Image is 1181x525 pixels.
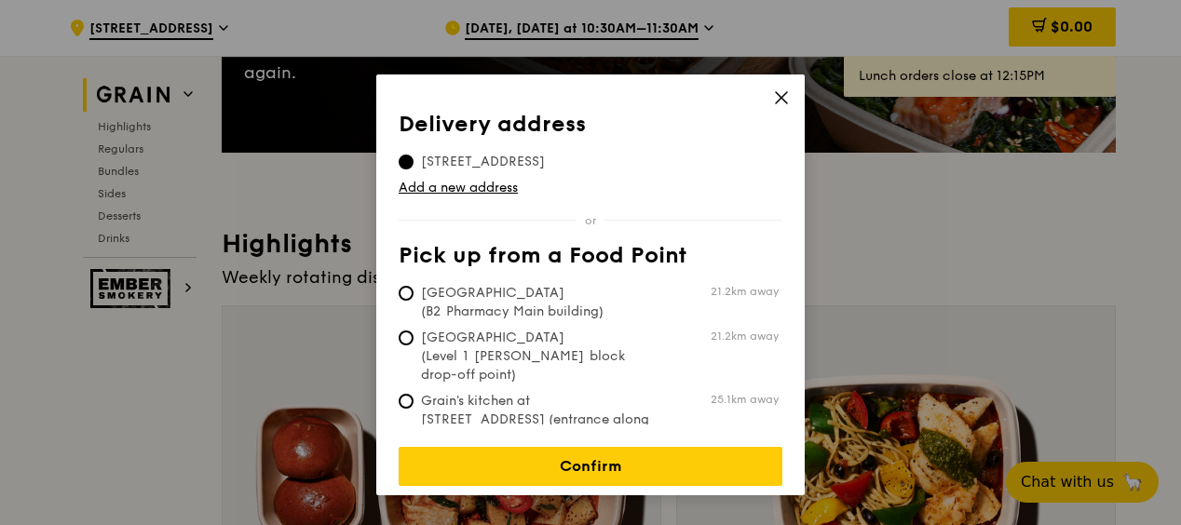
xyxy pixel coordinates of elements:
[399,394,414,409] input: Grain's kitchen at [STREET_ADDRESS] (entrance along [PERSON_NAME][GEOGRAPHIC_DATA])25.1km away
[399,329,676,384] span: [GEOGRAPHIC_DATA] (Level 1 [PERSON_NAME] block drop-off point)
[399,447,782,486] a: Confirm
[399,243,782,276] th: Pick up from a Food Point
[399,179,782,197] a: Add a new address
[711,392,779,407] span: 25.1km away
[399,112,782,145] th: Delivery address
[711,329,779,343] span: 21.2km away
[399,284,676,321] span: [GEOGRAPHIC_DATA] (B2 Pharmacy Main building)
[399,286,414,301] input: [GEOGRAPHIC_DATA] (B2 Pharmacy Main building)21.2km away
[399,155,414,169] input: [STREET_ADDRESS]
[399,153,567,171] span: [STREET_ADDRESS]
[711,284,779,299] span: 21.2km away
[399,330,414,345] input: [GEOGRAPHIC_DATA] (Level 1 [PERSON_NAME] block drop-off point)21.2km away
[399,392,676,466] span: Grain's kitchen at [STREET_ADDRESS] (entrance along [PERSON_NAME][GEOGRAPHIC_DATA])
